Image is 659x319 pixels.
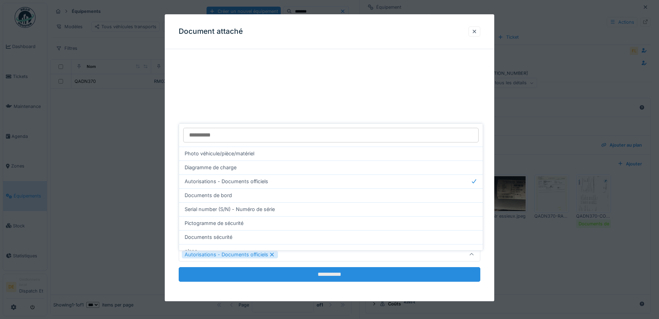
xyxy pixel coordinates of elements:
span: Pictogramme de sécurité [185,219,243,227]
span: Documents sécurité [185,233,232,241]
h3: Document attaché [179,27,243,36]
span: Documents de bord [185,192,232,199]
span: Serial number (S/N) - Numéro de série [185,205,275,213]
span: Photo véhicule/pièce/matériel [185,150,254,157]
div: Autorisations - Documents officiels [182,251,278,258]
span: Autorisations - Documents officiels [185,178,268,185]
span: plans [185,247,197,255]
span: Diagramme de charge [185,164,237,171]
